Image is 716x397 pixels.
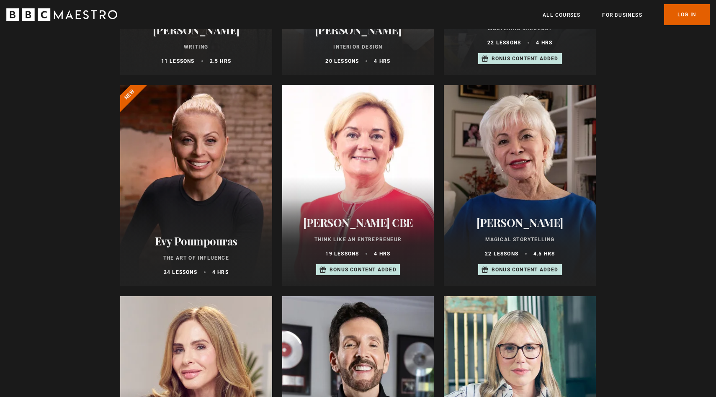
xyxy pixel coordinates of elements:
[161,57,195,65] p: 11 lessons
[492,266,559,273] p: Bonus content added
[330,266,397,273] p: Bonus content added
[164,268,197,276] p: 24 lessons
[292,236,424,243] p: Think Like an Entrepreneur
[543,4,710,25] nav: Primary
[325,57,359,65] p: 20 lessons
[492,55,559,62] p: Bonus content added
[374,250,390,258] p: 4 hrs
[210,57,231,65] p: 2.5 hrs
[536,39,552,46] p: 4 hrs
[487,39,521,46] p: 22 lessons
[533,250,555,258] p: 4.5 hrs
[292,216,424,229] h2: [PERSON_NAME] CBE
[664,4,710,25] a: Log In
[282,85,434,286] a: [PERSON_NAME] CBE Think Like an Entrepreneur 19 lessons 4 hrs Bonus content added
[485,250,518,258] p: 22 lessons
[374,57,390,65] p: 4 hrs
[292,23,424,36] h2: [PERSON_NAME]
[602,11,642,19] a: For business
[130,235,262,247] h2: Evy Poumpouras
[454,216,586,229] h2: [PERSON_NAME]
[120,85,272,286] a: Evy Poumpouras The Art of Influence 24 lessons 4 hrs New
[6,8,117,21] svg: BBC Maestro
[130,254,262,262] p: The Art of Influence
[130,43,262,51] p: Writing
[212,268,229,276] p: 4 hrs
[292,43,424,51] p: Interior Design
[130,23,262,36] h2: [PERSON_NAME]
[444,85,596,286] a: [PERSON_NAME] Magical Storytelling 22 lessons 4.5 hrs Bonus content added
[454,236,586,243] p: Magical Storytelling
[325,250,359,258] p: 19 lessons
[543,11,580,19] a: All Courses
